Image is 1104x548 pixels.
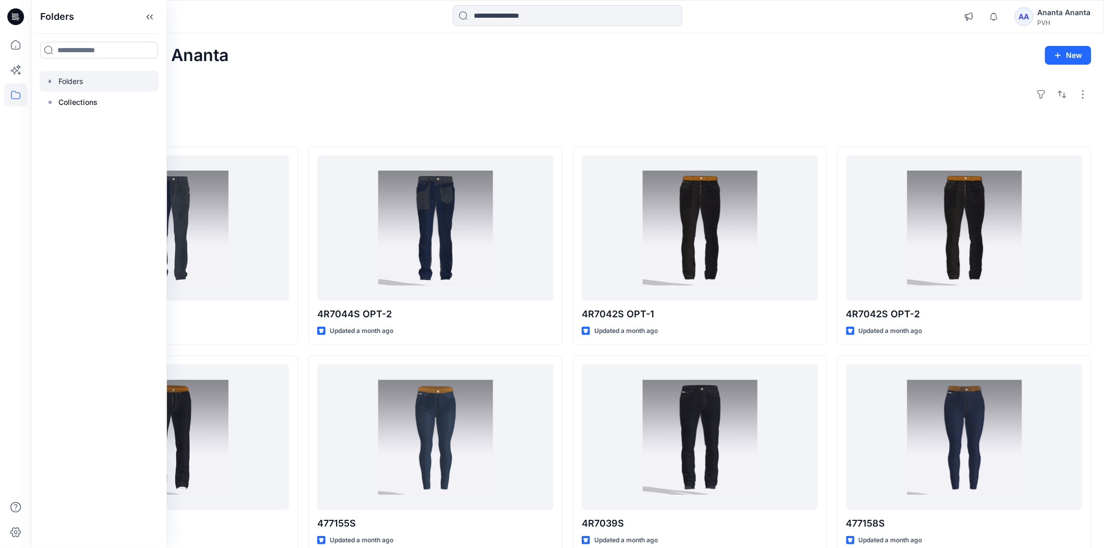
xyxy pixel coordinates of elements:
[317,516,554,531] p: 477155S
[846,307,1083,321] p: 4R7042S OPT-2
[582,364,818,509] a: 4R7039S
[317,364,554,509] a: 477155S
[582,307,818,321] p: 4R7042S OPT-1
[1038,6,1091,19] div: Ananta Ananta
[846,364,1083,509] a: 477158S
[44,124,1091,136] h4: Styles
[53,516,289,531] p: 4R7040S
[594,326,658,337] p: Updated a month ago
[1015,7,1034,26] div: AA
[58,96,98,109] p: Collections
[846,156,1083,301] a: 4R7042S OPT-2
[859,535,922,546] p: Updated a month ago
[330,535,393,546] p: Updated a month ago
[582,516,818,531] p: 4R7039S
[317,307,554,321] p: 4R7044S OPT-2
[53,364,289,509] a: 4R7040S
[859,326,922,337] p: Updated a month ago
[582,156,818,301] a: 4R7042S OPT-1
[1038,19,1091,27] div: PVH
[846,516,1083,531] p: 477158S
[317,156,554,301] a: 4R7044S OPT-2
[330,326,393,337] p: Updated a month ago
[1045,46,1091,65] button: New
[53,156,289,301] a: 4R7044S OPT-1
[594,535,658,546] p: Updated a month ago
[53,307,289,321] p: 4R7044S OPT-1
